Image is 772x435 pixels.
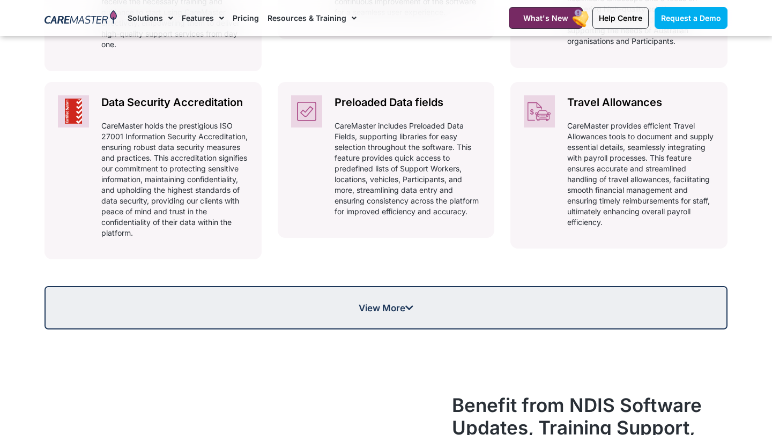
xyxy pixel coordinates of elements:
[567,95,714,110] h2: Travel Allowances
[592,7,649,29] a: Help Centre
[359,303,413,312] span: View More
[661,13,721,22] span: Request a Demo
[524,95,555,127] img: CareMaster NDIS CRM manages travel allowances, tracks, reimburses for support workers, maintain t...
[567,121,714,228] p: CareMaster provides efficient Travel Allowances tools to document and supply essential details, s...
[335,95,481,110] h2: Preloaded Data fields
[101,121,248,238] p: CareMaster holds the prestigious ISO 27001 Information Security Accreditation, ensuring robust da...
[599,13,642,22] span: Help Centre
[44,10,117,26] img: CareMaster Logo
[101,95,248,110] h2: Data Security Accreditation
[655,7,728,29] a: Request a Demo
[509,7,583,29] a: What's New
[291,95,322,127] img: CareMaster NDIS software streamlines data entry with preloaded fields, enhancing the user experie...
[44,286,728,329] a: View More
[523,13,568,22] span: What's New
[58,95,89,127] img: CareMaster NDIS CRM’s Data Security Accreditation: Administrator, Support Worker, Participant – I...
[335,121,481,217] p: CareMaster includes Preloaded Data Fields, supporting libraries for easy selection throughout the...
